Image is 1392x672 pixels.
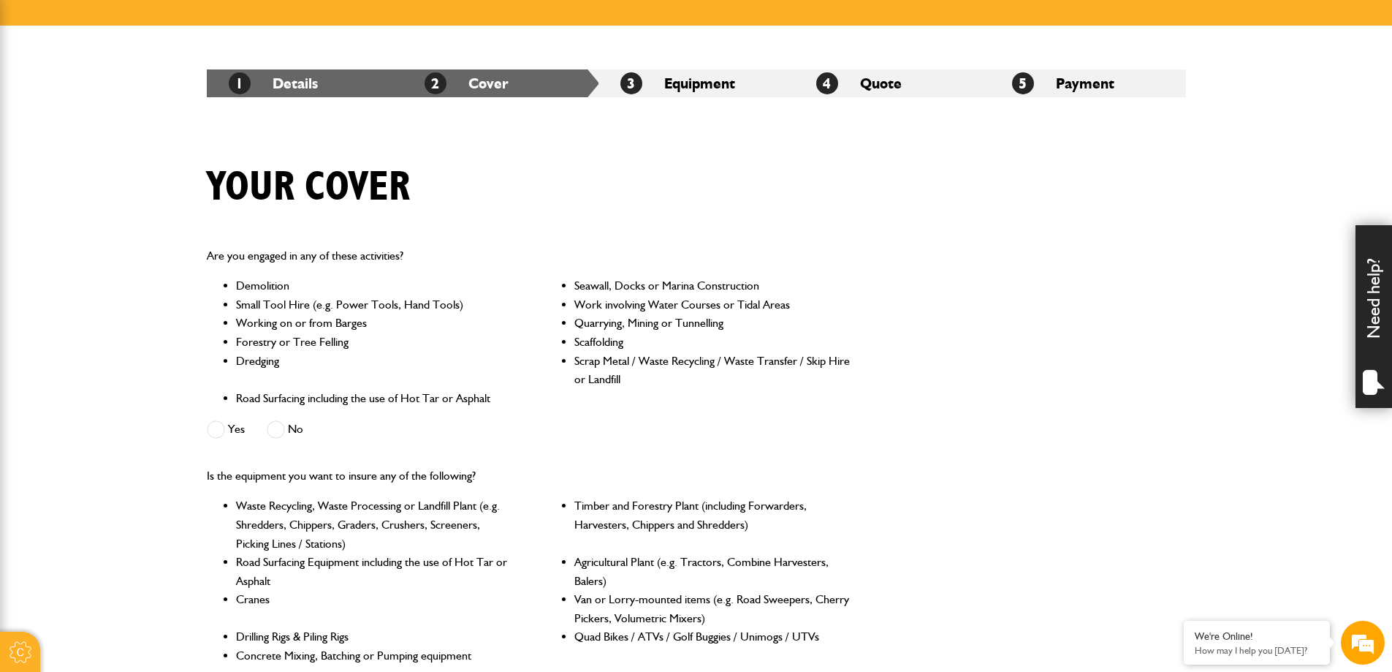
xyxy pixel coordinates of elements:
li: Agricultural Plant (e.g. Tractors, Combine Harvesters, Balers) [574,553,851,590]
li: Concrete Mixing, Batching or Pumping equipment [236,646,513,665]
li: Small Tool Hire (e.g. Power Tools, Hand Tools) [236,295,513,314]
li: Quad Bikes / ATVs / Golf Buggies / Unimogs / UTVs [574,627,851,646]
li: Demolition [236,276,513,295]
h1: Your cover [207,163,410,212]
span: 2 [425,72,446,94]
li: Working on or from Barges [236,314,513,333]
label: Yes [207,420,245,439]
li: Seawall, Docks or Marina Construction [574,276,851,295]
input: Enter your last name [19,135,267,167]
li: Drilling Rigs & Piling Rigs [236,627,513,646]
textarea: Type your message and hit 'Enter' [19,265,267,438]
li: Quote [794,69,990,97]
span: 3 [620,72,642,94]
li: Waste Recycling, Waste Processing or Landfill Plant (e.g. Shredders, Chippers, Graders, Crushers,... [236,497,513,553]
li: Equipment [598,69,794,97]
li: Road Surfacing including the use of Hot Tar or Asphalt [236,389,513,408]
li: Road Surfacing Equipment including the use of Hot Tar or Asphalt [236,553,513,590]
em: Start Chat [199,450,265,470]
li: Timber and Forestry Plant (including Forwarders, Harvesters, Chippers and Shredders) [574,497,851,553]
li: Cover [403,69,598,97]
span: 4 [816,72,838,94]
li: Scrap Metal / Waste Recycling / Waste Transfer / Skip Hire or Landfill [574,352,851,389]
img: d_20077148190_company_1631870298795_20077148190 [25,81,61,102]
p: Are you engaged in any of these activities? [207,246,852,265]
li: Scaffolding [574,333,851,352]
span: 5 [1012,72,1034,94]
a: 1Details [229,75,318,92]
li: Payment [990,69,1186,97]
li: Work involving Water Courses or Tidal Areas [574,295,851,314]
input: Enter your phone number [19,222,267,254]
div: Chat with us now [76,82,246,101]
span: 1 [229,72,251,94]
p: Is the equipment you want to insure any of the following? [207,467,852,486]
p: How may I help you today? [1195,645,1319,656]
label: No [267,420,303,439]
li: Van or Lorry-mounted items (e.g. Road Sweepers, Cherry Pickers, Volumetric Mixers) [574,590,851,627]
li: Cranes [236,590,513,627]
li: Forestry or Tree Felling [236,333,513,352]
div: We're Online! [1195,630,1319,643]
li: Dredging [236,352,513,389]
div: Need help? [1355,225,1392,408]
input: Enter your email address [19,178,267,211]
div: Minimize live chat window [240,7,275,42]
li: Quarrying, Mining or Tunnelling [574,314,851,333]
